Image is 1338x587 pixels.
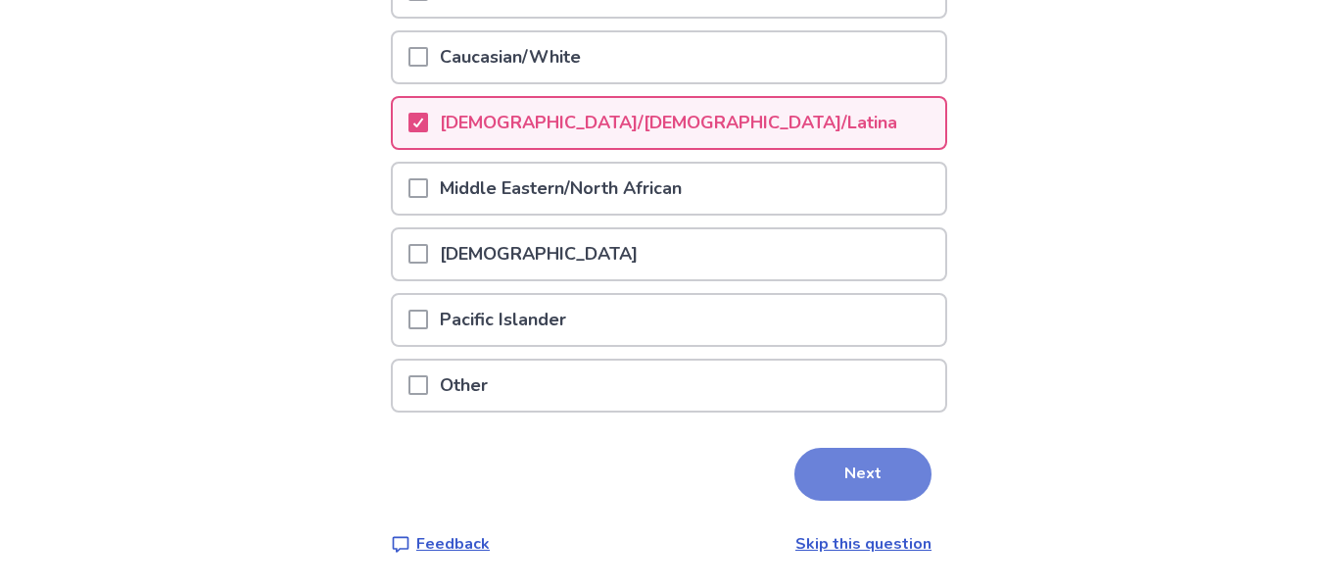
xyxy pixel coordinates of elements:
[428,98,909,148] p: [DEMOGRAPHIC_DATA]/[DEMOGRAPHIC_DATA]/Latina
[428,164,693,214] p: Middle Eastern/North African
[794,448,932,501] button: Next
[428,295,578,345] p: Pacific Islander
[428,361,500,411] p: Other
[428,229,649,279] p: [DEMOGRAPHIC_DATA]
[795,533,932,555] a: Skip this question
[416,532,490,556] p: Feedback
[391,532,490,556] a: Feedback
[428,32,593,82] p: Caucasian/White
